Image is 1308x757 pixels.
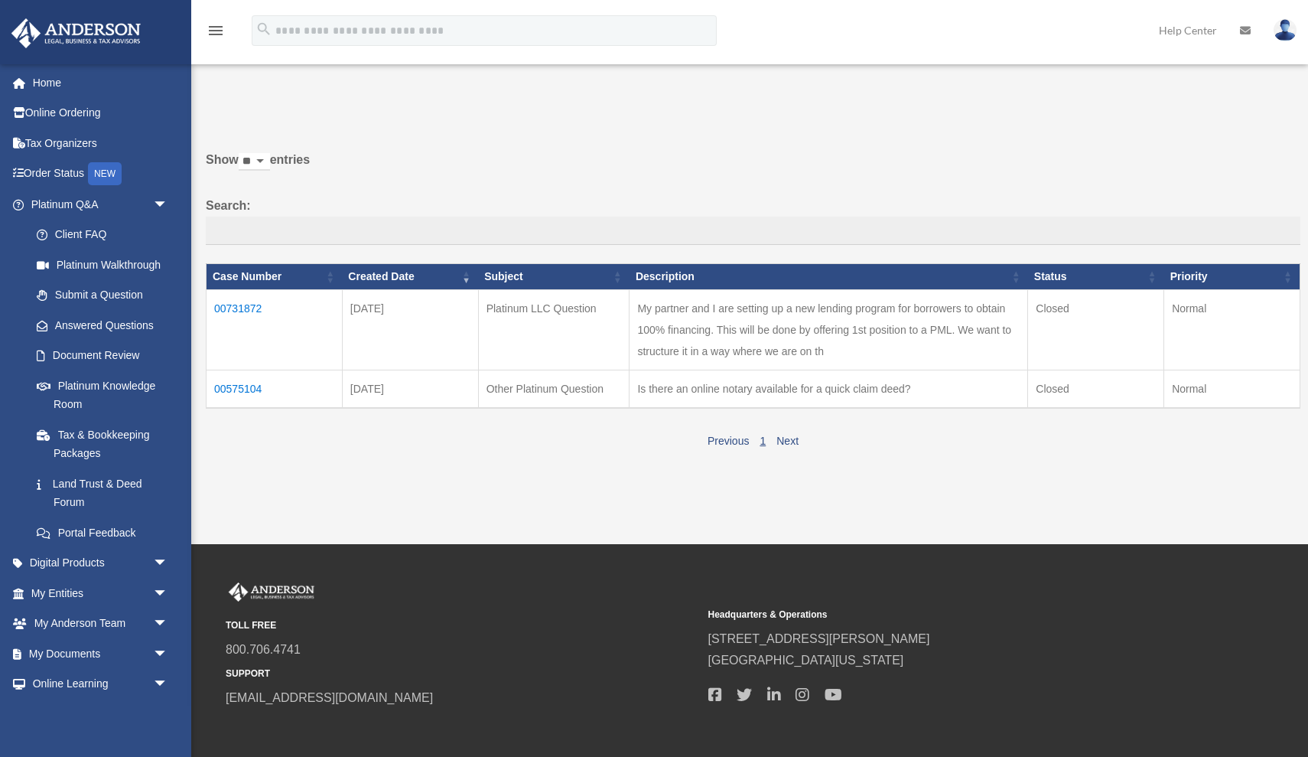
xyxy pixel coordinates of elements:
[11,699,191,729] a: Billingarrow_drop_down
[207,290,343,370] td: 00731872
[226,666,698,682] small: SUPPORT
[630,290,1028,370] td: My partner and I are setting up a new lending program for borrowers to obtain 100% financing. Thi...
[7,18,145,48] img: Anderson Advisors Platinum Portal
[226,582,317,602] img: Anderson Advisors Platinum Portal
[206,217,1300,246] input: Search:
[21,250,184,280] a: Platinum Walkthrough
[21,370,184,419] a: Platinum Knowledge Room
[226,618,698,634] small: TOLL FREE
[21,220,184,250] a: Client FAQ
[239,153,270,171] select: Showentries
[11,158,191,190] a: Order StatusNEW
[226,643,301,656] a: 800.706.4741
[760,435,766,447] a: 1
[1164,370,1300,409] td: Normal
[1028,290,1164,370] td: Closed
[342,370,478,409] td: [DATE]
[21,280,184,311] a: Submit a Question
[11,578,191,609] a: My Entitiesarrow_drop_down
[153,638,184,670] span: arrow_drop_down
[776,435,799,447] a: Next
[478,290,630,370] td: Platinum LLC Question
[630,370,1028,409] td: Is there an online notary available for a quick claim deed?
[207,27,225,40] a: menu
[1274,19,1297,41] img: User Pic
[21,419,184,468] a: Tax & Bookkeeping Packages
[21,468,184,517] a: Land Trust & Deed Forum
[1164,264,1300,290] th: Priority: activate to sort column ascending
[153,548,184,579] span: arrow_drop_down
[708,435,749,447] a: Previous
[206,195,1300,246] label: Search:
[478,264,630,290] th: Subject: activate to sort column ascending
[11,128,191,158] a: Tax Organizers
[153,669,184,700] span: arrow_drop_down
[11,189,184,220] a: Platinum Q&Aarrow_drop_down
[708,607,1180,623] small: Headquarters & Operations
[1028,264,1164,290] th: Status: activate to sort column ascending
[255,21,272,38] i: search
[1164,290,1300,370] td: Normal
[21,310,176,341] a: Answered Questions
[708,632,930,645] a: [STREET_ADDRESS][PERSON_NAME]
[153,578,184,609] span: arrow_drop_down
[342,290,478,370] td: [DATE]
[11,669,191,700] a: Online Learningarrow_drop_down
[708,654,904,667] a: [GEOGRAPHIC_DATA][US_STATE]
[11,609,191,639] a: My Anderson Teamarrow_drop_down
[1028,370,1164,409] td: Closed
[21,341,184,371] a: Document Review
[153,699,184,730] span: arrow_drop_down
[207,264,343,290] th: Case Number: activate to sort column ascending
[11,98,191,129] a: Online Ordering
[226,691,433,704] a: [EMAIL_ADDRESS][DOMAIN_NAME]
[342,264,478,290] th: Created Date: activate to sort column ascending
[11,67,191,98] a: Home
[21,517,184,548] a: Portal Feedback
[478,370,630,409] td: Other Platinum Question
[88,162,122,185] div: NEW
[206,149,1300,186] label: Show entries
[207,21,225,40] i: menu
[11,638,191,669] a: My Documentsarrow_drop_down
[153,189,184,220] span: arrow_drop_down
[153,609,184,640] span: arrow_drop_down
[630,264,1028,290] th: Description: activate to sort column ascending
[11,548,191,579] a: Digital Productsarrow_drop_down
[207,370,343,409] td: 00575104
